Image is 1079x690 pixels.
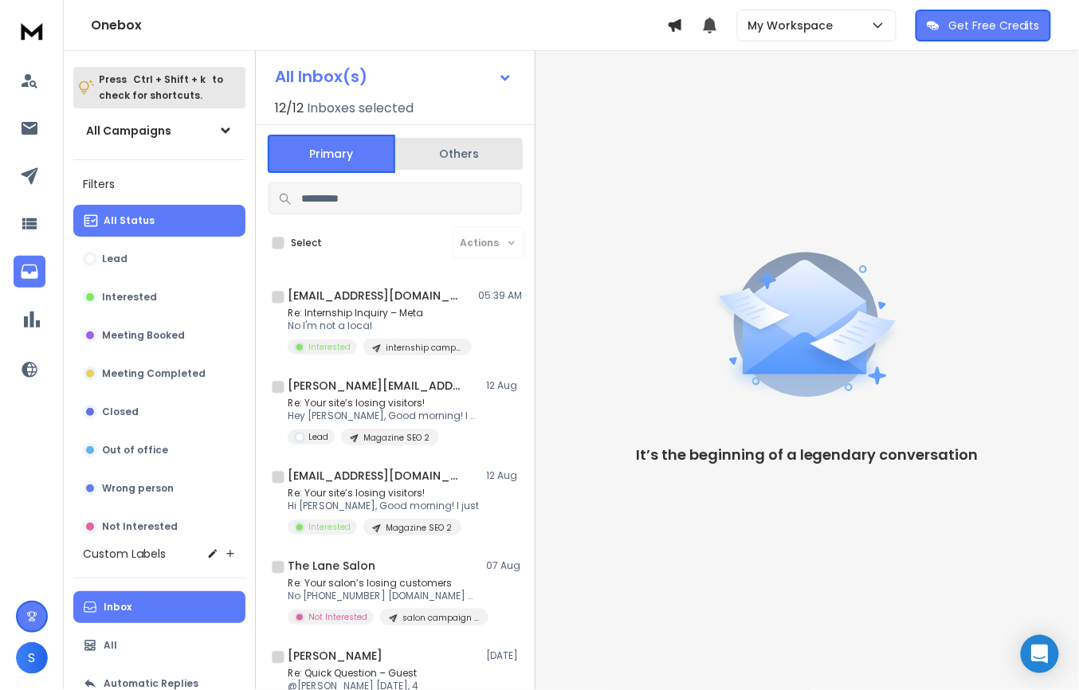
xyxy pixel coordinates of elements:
button: Meeting Completed [73,358,245,390]
p: Get Free Credits [949,18,1040,33]
h1: Onebox [91,16,667,35]
button: Interested [73,281,245,313]
p: Not Interested [102,520,178,533]
p: My Workspace [747,18,840,33]
p: Press to check for shortcuts. [99,72,223,104]
p: Magazine SEO 2 [363,432,430,444]
button: S [16,642,48,674]
button: Primary [268,135,395,173]
p: All [104,639,117,652]
p: Re: Your salon’s losing customers [288,577,479,590]
p: Interested [102,291,157,304]
button: Meeting Booked [73,320,245,351]
h1: [EMAIL_ADDRESS][DOMAIN_NAME] [288,288,463,304]
button: Inbox [73,591,245,623]
button: All [73,629,245,661]
h1: [PERSON_NAME] [288,648,383,664]
img: logo [16,16,48,45]
p: All Status [104,214,155,227]
p: 12 Aug [486,379,522,392]
button: All Campaigns [73,115,245,147]
p: Meeting Completed [102,367,206,380]
span: 12 / 12 [275,99,304,118]
p: internship campaign [386,342,462,354]
h1: All Campaigns [86,123,171,139]
p: Lead [308,431,328,443]
button: Wrong person [73,472,245,504]
h1: All Inbox(s) [275,69,367,84]
p: Interested [308,521,351,533]
button: Get Free Credits [916,10,1051,41]
p: No I'm not a local [288,320,472,332]
h3: Filters [73,173,245,195]
button: All Status [73,205,245,237]
h3: Inboxes selected [307,99,414,118]
div: Open Intercom Messenger [1021,635,1059,673]
p: Re: Your site’s losing visitors! [288,397,479,410]
button: Lead [73,243,245,275]
p: Lead [102,253,128,265]
p: Inbox [104,601,131,614]
span: Ctrl + Shift + k [131,70,208,88]
p: Hey [PERSON_NAME], Good morning! I know [288,410,479,422]
p: Out of office [102,444,168,457]
h1: [PERSON_NAME][EMAIL_ADDRESS][DOMAIN_NAME] [288,378,463,394]
p: Magazine SEO 2 [386,522,452,534]
button: Out of office [73,434,245,466]
button: All Inbox(s) [262,61,525,92]
p: Not Interested [308,611,367,623]
p: It’s the beginning of a legendary conversation [636,444,979,466]
p: Closed [102,406,139,418]
label: Select [291,237,322,249]
p: Wrong person [102,482,174,495]
p: 12 Aug [486,469,522,482]
p: 07 Aug [486,559,522,572]
p: Interested [308,341,351,353]
h1: The Lane Salon [288,558,375,574]
p: Hi [PERSON_NAME], Good morning! I just [288,500,479,512]
p: 05:39 AM [478,289,522,302]
p: [DATE] [486,649,522,662]
p: Automatic Replies [104,677,198,690]
p: Re: Quick Question – Guest [288,667,479,680]
button: Closed [73,396,245,428]
button: Others [395,136,523,171]
h3: Custom Labels [83,546,166,562]
button: Not Interested [73,511,245,543]
p: Re: Internship Inquiry – Meta [288,307,472,320]
p: Re: Your site’s losing visitors! [288,487,479,500]
p: No [PHONE_NUMBER] [DOMAIN_NAME] @thelanesalon Book [288,590,479,602]
p: salon campaign 2 [402,612,479,624]
p: Meeting Booked [102,329,185,342]
h1: [EMAIL_ADDRESS][DOMAIN_NAME] [288,468,463,484]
